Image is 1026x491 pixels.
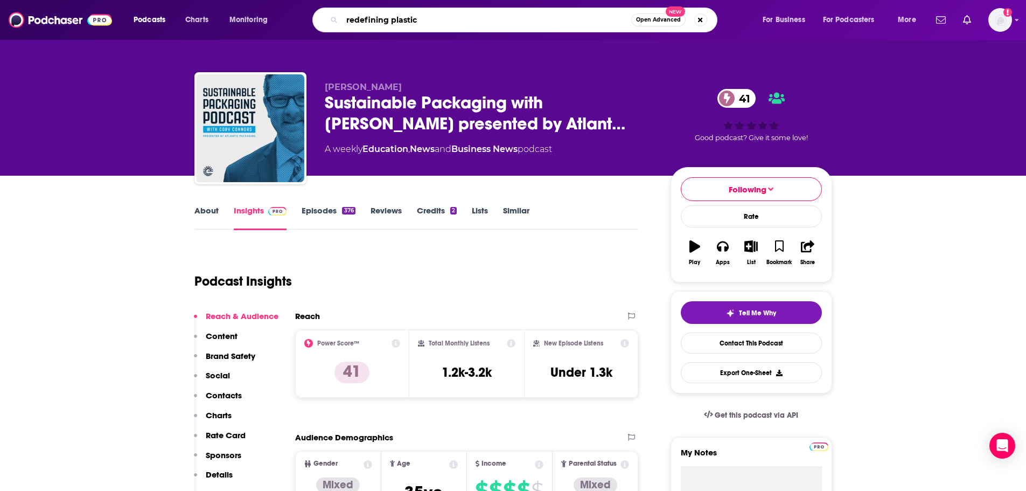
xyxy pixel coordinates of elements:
[371,205,402,230] a: Reviews
[334,362,369,383] p: 41
[544,340,603,347] h2: New Episode Listens
[569,460,617,467] span: Parental Status
[295,432,393,442] h2: Audience Demographics
[689,259,700,266] div: Play
[178,11,215,29] a: Charts
[194,450,241,470] button: Sponsors
[194,205,219,230] a: About
[959,11,975,29] a: Show notifications dropdown
[636,17,681,23] span: Open Advanced
[988,8,1012,32] img: User Profile
[755,11,819,29] button: open menu
[765,233,793,272] button: Bookmark
[666,6,685,17] span: New
[134,12,165,27] span: Podcasts
[313,460,338,467] span: Gender
[716,259,730,266] div: Apps
[194,351,255,371] button: Brand Safety
[728,89,756,108] span: 41
[766,259,792,266] div: Bookmark
[126,11,179,29] button: open menu
[809,441,828,451] a: Pro website
[681,301,822,324] button: tell me why sparkleTell Me Why
[747,259,756,266] div: List
[726,309,735,317] img: tell me why sparkle
[503,205,529,230] a: Similar
[302,205,355,230] a: Episodes376
[695,134,808,142] span: Good podcast? Give it some love!
[194,410,232,430] button: Charts
[206,469,233,480] p: Details
[323,8,728,32] div: Search podcasts, credits, & more...
[268,207,287,216] img: Podchaser Pro
[631,13,686,26] button: Open AdvancedNew
[206,410,232,420] p: Charts
[715,411,798,420] span: Get this podcast via API
[408,144,410,154] span: ,
[206,331,238,341] p: Content
[681,447,822,466] label: My Notes
[1003,8,1012,17] svg: Add a profile image
[671,82,832,149] div: 41Good podcast? Give it some love!
[450,207,457,215] div: 2
[9,10,112,30] img: Podchaser - Follow, Share and Rate Podcasts
[194,390,242,410] button: Contacts
[451,144,518,154] a: Business News
[206,351,255,361] p: Brand Safety
[206,370,230,381] p: Social
[681,205,822,227] div: Rate
[793,233,821,272] button: Share
[800,259,815,266] div: Share
[194,331,238,351] button: Content
[325,82,402,92] span: [PERSON_NAME]
[194,469,233,489] button: Details
[410,144,435,154] a: News
[194,430,246,450] button: Rate Card
[325,143,552,156] div: A weekly podcast
[206,450,241,460] p: Sponsors
[681,333,822,354] a: Contact This Podcast
[932,11,950,29] a: Show notifications dropdown
[988,8,1012,32] span: Logged in as jkoshea
[362,144,408,154] a: Education
[695,402,807,428] a: Get this podcast via API
[342,207,355,215] div: 376
[816,11,890,29] button: open menu
[435,144,451,154] span: and
[472,205,488,230] a: Lists
[194,370,230,390] button: Social
[342,11,631,29] input: Search podcasts, credits, & more...
[185,12,208,27] span: Charts
[717,89,756,108] a: 41
[194,311,278,331] button: Reach & Audience
[989,433,1015,459] div: Open Intercom Messenger
[898,12,916,27] span: More
[234,205,287,230] a: InsightsPodchaser Pro
[550,364,612,381] h3: Under 1.3k
[206,311,278,321] p: Reach & Audience
[429,340,490,347] h2: Total Monthly Listens
[681,177,822,201] button: Following
[890,11,930,29] button: open menu
[709,233,737,272] button: Apps
[809,442,828,451] img: Podchaser Pro
[206,390,242,400] p: Contacts
[417,205,457,230] a: Credits2
[481,460,506,467] span: Income
[197,74,304,182] img: Sustainable Packaging with Cory Connors presented by Atlantic Packaging
[206,430,246,440] p: Rate Card
[763,12,805,27] span: For Business
[229,12,268,27] span: Monitoring
[739,309,776,317] span: Tell Me Why
[681,362,822,383] button: Export One-Sheet
[222,11,282,29] button: open menu
[397,460,410,467] span: Age
[737,233,765,272] button: List
[442,364,492,381] h3: 1.2k-3.2k
[823,12,875,27] span: For Podcasters
[729,184,766,195] span: Following
[295,311,320,321] h2: Reach
[988,8,1012,32] button: Show profile menu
